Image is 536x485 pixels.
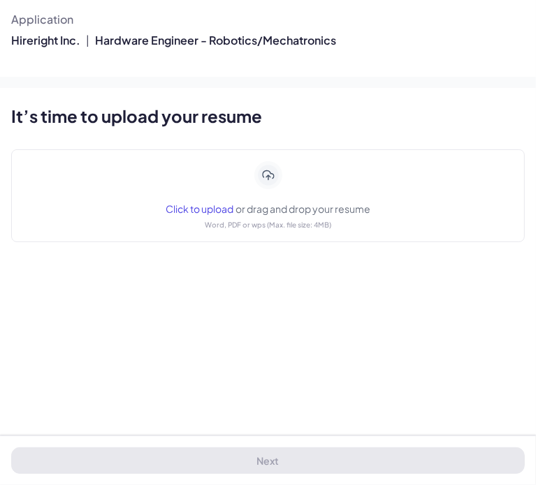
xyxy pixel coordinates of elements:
[11,11,525,28] div: Application
[86,33,89,47] span: |
[11,33,80,47] span: Hireright Inc.
[166,202,233,215] span: Click to upload
[205,220,331,230] p: Word, PDF or wps (Max. file size: 4MB)
[95,33,336,47] span: Hardware Engineer - Robotics/Mechatronics
[236,202,370,215] span: or drag and drop your resume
